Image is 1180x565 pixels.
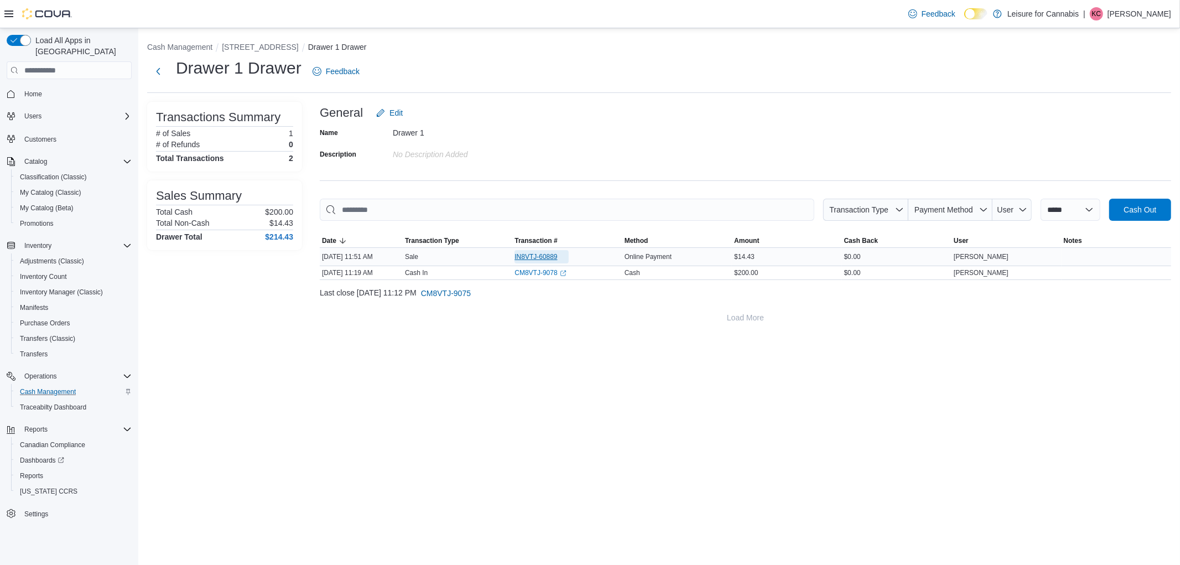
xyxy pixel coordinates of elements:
[842,234,952,247] button: Cash Back
[22,8,72,19] img: Cova
[15,201,132,215] span: My Catalog (Beta)
[914,205,973,214] span: Payment Method
[1064,236,1082,245] span: Notes
[2,108,136,124] button: Users
[625,252,672,261] span: Online Payment
[372,102,407,124] button: Edit
[2,506,136,522] button: Settings
[1124,204,1156,215] span: Cash Out
[2,238,136,253] button: Inventory
[11,185,136,200] button: My Catalog (Classic)
[2,131,136,147] button: Customers
[20,507,132,521] span: Settings
[421,288,471,299] span: CM8VTJ-9075
[269,219,293,227] p: $14.43
[15,170,91,184] a: Classification (Classic)
[320,250,403,263] div: [DATE] 11:51 AM
[997,205,1014,214] span: User
[11,437,136,453] button: Canadian Compliance
[15,217,132,230] span: Promotions
[156,140,200,149] h6: # of Refunds
[15,255,132,268] span: Adjustments (Classic)
[308,43,367,51] button: Drawer 1 Drawer
[2,422,136,437] button: Reports
[11,284,136,300] button: Inventory Manager (Classic)
[15,270,132,283] span: Inventory Count
[176,57,302,79] h1: Drawer 1 Drawer
[727,312,764,323] span: Load More
[15,385,132,398] span: Cash Management
[403,234,512,247] button: Transaction Type
[514,268,566,277] a: CM8VTJ-9078External link
[320,128,338,137] label: Name
[15,348,52,361] a: Transfers
[320,199,814,221] input: This is a search bar. As you type, the results lower in the page will automatically filter.
[320,150,356,159] label: Description
[1108,7,1171,20] p: [PERSON_NAME]
[829,205,888,214] span: Transaction Type
[514,252,557,261] span: IN8VTJ-60889
[11,400,136,415] button: Traceabilty Dashboard
[20,173,87,182] span: Classification (Classic)
[1092,7,1101,20] span: KC
[11,216,136,231] button: Promotions
[405,252,418,261] p: Sale
[20,257,84,266] span: Adjustments (Classic)
[156,154,224,163] h4: Total Transactions
[24,112,41,121] span: Users
[11,468,136,484] button: Reports
[20,487,77,496] span: [US_STATE] CCRS
[15,485,132,498] span: Washington CCRS
[289,129,293,138] p: 1
[20,155,51,168] button: Catalog
[20,272,67,281] span: Inventory Count
[2,369,136,384] button: Operations
[15,186,132,199] span: My Catalog (Classic)
[15,438,90,452] a: Canadian Compliance
[842,250,952,263] div: $0.00
[514,250,568,263] button: IN8VTJ-60889
[20,155,132,168] span: Catalog
[1090,7,1103,20] div: Kyna Crumley
[15,332,132,345] span: Transfers (Classic)
[265,232,293,241] h4: $214.43
[20,239,132,252] span: Inventory
[11,169,136,185] button: Classification (Classic)
[2,86,136,102] button: Home
[964,8,987,20] input: Dark Mode
[20,507,53,521] a: Settings
[24,425,48,434] span: Reports
[222,43,298,51] button: [STREET_ADDRESS]
[954,236,969,245] span: User
[15,255,89,268] a: Adjustments (Classic)
[734,268,758,277] span: $200.00
[20,110,132,123] span: Users
[147,42,1171,55] nav: An example of EuiBreadcrumbs
[11,331,136,346] button: Transfers (Classic)
[156,111,280,124] h3: Transactions Summary
[20,288,103,297] span: Inventory Manager (Classic)
[512,234,622,247] button: Transaction #
[322,236,336,245] span: Date
[15,201,78,215] a: My Catalog (Beta)
[15,454,132,467] span: Dashboards
[405,236,459,245] span: Transaction Type
[20,110,46,123] button: Users
[964,19,965,20] span: Dark Mode
[15,438,132,452] span: Canadian Compliance
[7,81,132,551] nav: Complex example
[11,300,136,315] button: Manifests
[20,387,76,396] span: Cash Management
[156,208,193,216] h6: Total Cash
[954,252,1009,261] span: [PERSON_NAME]
[20,456,64,465] span: Dashboards
[732,234,841,247] button: Amount
[320,282,1171,304] div: Last close [DATE] 11:12 PM
[11,484,136,499] button: [US_STATE] CCRS
[11,453,136,468] a: Dashboards
[15,170,132,184] span: Classification (Classic)
[156,129,190,138] h6: # of Sales
[326,66,360,77] span: Feedback
[15,401,132,414] span: Traceabilty Dashboard
[156,189,242,203] h3: Sales Summary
